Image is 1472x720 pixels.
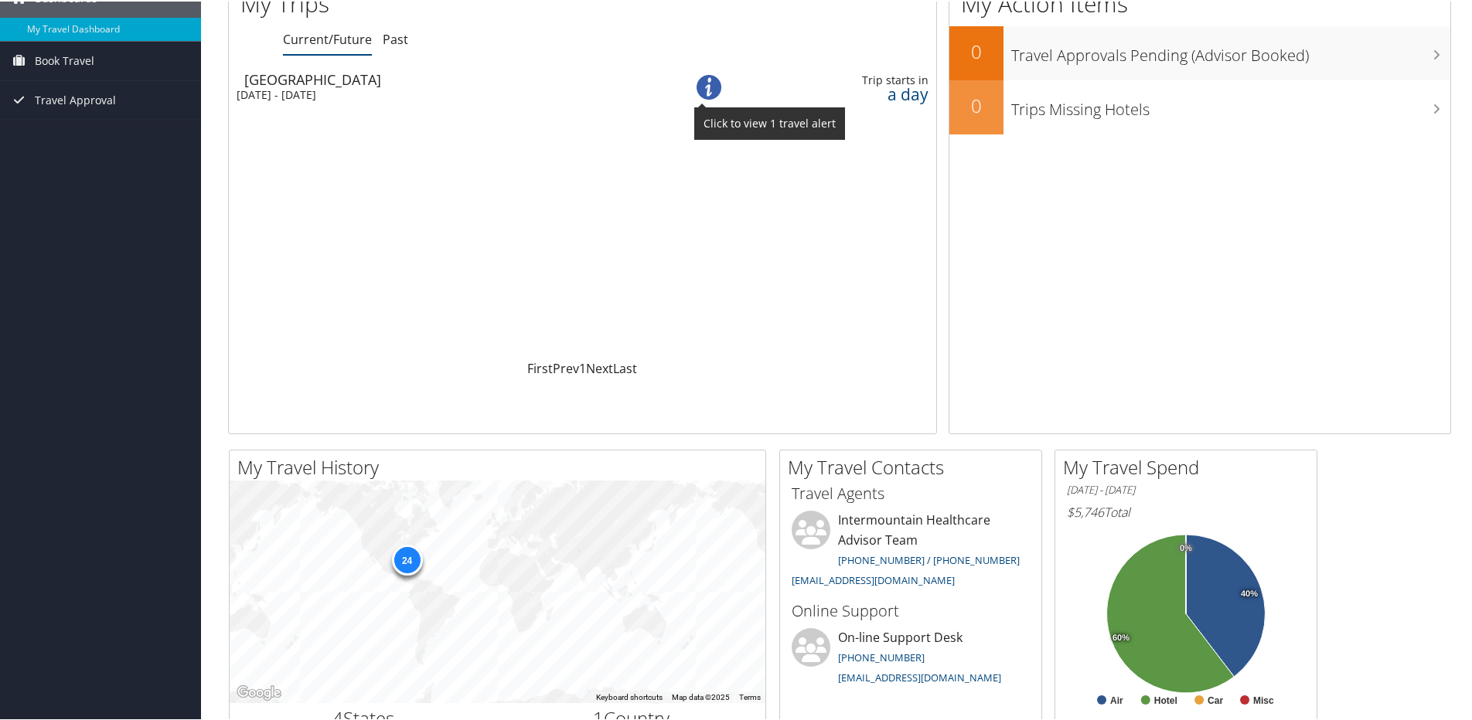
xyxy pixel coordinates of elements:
a: 1 [579,358,586,375]
span: Book Travel [35,40,94,79]
h2: My Travel Contacts [788,453,1041,479]
a: 0Trips Missing Hotels [949,79,1450,133]
div: 24 [391,542,422,573]
h2: My Travel Spend [1063,453,1317,479]
h3: Online Support [792,599,1030,620]
a: 0Travel Approvals Pending (Advisor Booked) [949,25,1450,79]
a: [PHONE_NUMBER] / [PHONE_NUMBER] [838,552,1020,565]
a: [PHONE_NUMBER] [838,649,925,663]
a: Prev [553,358,579,375]
h3: Trips Missing Hotels [1011,90,1450,119]
text: Air [1110,694,1123,705]
h2: 0 [949,37,1003,63]
div: [DATE] - [DATE] [237,87,641,100]
tspan: 0% [1180,542,1192,552]
li: Intermountain Healthcare Advisor Team [784,509,1038,592]
tspan: 60% [1113,632,1130,641]
h2: My Travel History [237,453,765,479]
div: Trip starts in [769,72,928,86]
h6: Total [1067,502,1305,519]
a: Terms (opens in new tab) [739,691,761,700]
li: On-line Support Desk [784,627,1038,690]
h3: Travel Agents [792,481,1030,503]
text: Misc [1253,694,1274,705]
span: Map data ©2025 [672,691,730,700]
a: [EMAIL_ADDRESS][DOMAIN_NAME] [838,669,1001,683]
img: Google [233,681,285,701]
span: Travel Approval [35,80,116,118]
h3: Travel Approvals Pending (Advisor Booked) [1011,36,1450,65]
img: alert-flat-solid-info.png [697,73,721,98]
h2: 0 [949,91,1003,117]
h6: [DATE] - [DATE] [1067,481,1305,496]
a: Open this area in Google Maps (opens a new window) [233,681,285,701]
tspan: 40% [1241,588,1258,597]
span: $5,746 [1067,502,1104,519]
text: Hotel [1154,694,1177,705]
a: Next [586,358,613,375]
a: [EMAIL_ADDRESS][DOMAIN_NAME] [792,572,955,586]
span: Click to view 1 travel alert [694,106,845,138]
a: Last [613,358,637,375]
text: Car [1208,694,1223,705]
div: a day [769,86,928,100]
button: Keyboard shortcuts [596,691,663,701]
a: Past [383,29,408,46]
a: Current/Future [283,29,372,46]
a: First [527,358,553,375]
div: [GEOGRAPHIC_DATA] [244,71,649,85]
